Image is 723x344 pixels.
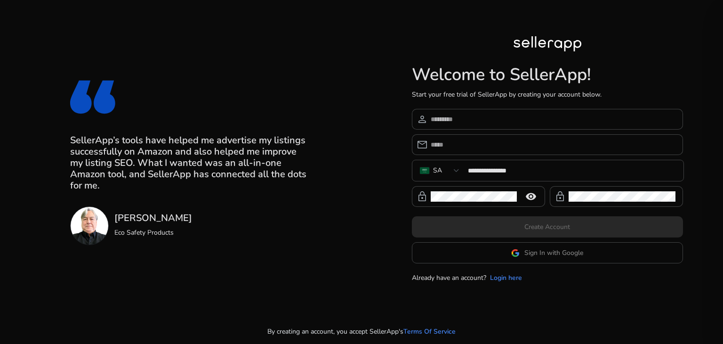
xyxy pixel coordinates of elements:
[412,65,683,85] h1: Welcome to SellerApp!
[412,273,486,283] p: Already have an account?
[114,228,192,238] p: Eco Safety Products
[433,165,442,176] div: SA
[70,135,311,191] h3: SellerApp’s tools have helped me advertise my listings successfully on Amazon and also helped me ...
[520,191,542,202] mat-icon: remove_red_eye
[417,191,428,202] span: lock
[417,139,428,150] span: email
[417,114,428,125] span: person
[114,213,192,224] h3: [PERSON_NAME]
[412,90,683,99] p: Start your free trial of SellerApp by creating your account below.
[554,191,566,202] span: lock
[403,327,456,336] a: Terms Of Service
[490,273,522,283] a: Login here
